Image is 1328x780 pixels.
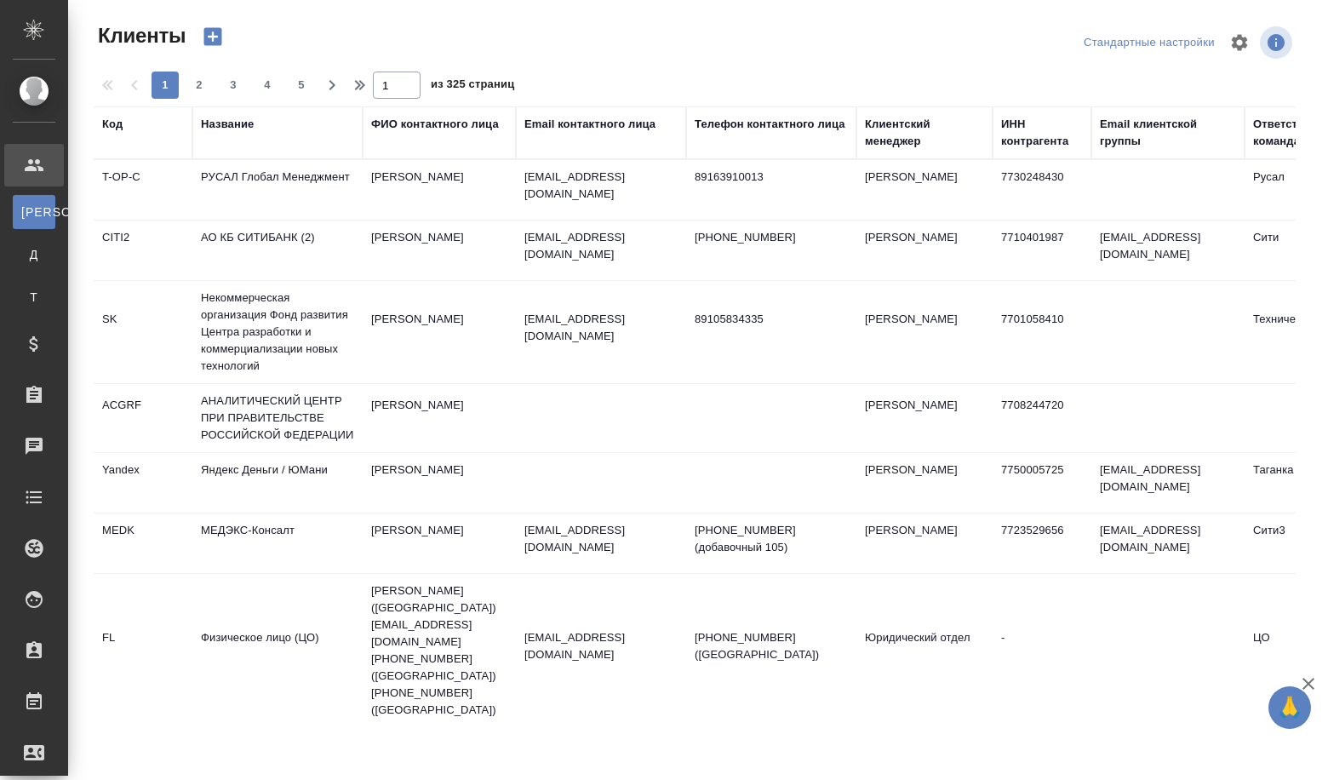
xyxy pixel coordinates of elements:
td: [PERSON_NAME] [856,513,993,573]
td: МЕДЭКС-Консалт [192,513,363,573]
button: 5 [288,72,315,99]
div: Email клиентской группы [1100,116,1236,150]
span: из 325 страниц [431,74,514,99]
p: [PHONE_NUMBER] (добавочный 105) [695,522,848,556]
td: [PERSON_NAME] ([GEOGRAPHIC_DATA]) [EMAIL_ADDRESS][DOMAIN_NAME] [PHONE_NUMBER] ([GEOGRAPHIC_DATA])... [363,574,516,727]
td: [PERSON_NAME] [856,160,993,220]
div: ИНН контрагента [1001,116,1083,150]
div: Название [201,116,254,133]
td: [PERSON_NAME] [363,160,516,220]
td: T-OP-C [94,160,192,220]
span: 3 [220,77,247,94]
td: АО КБ СИТИБАНК (2) [192,221,363,280]
button: 3 [220,72,247,99]
td: [PERSON_NAME] [856,221,993,280]
span: 4 [254,77,281,94]
td: [EMAIL_ADDRESS][DOMAIN_NAME] [1091,513,1245,573]
span: Настроить таблицу [1219,22,1260,63]
td: Физическое лицо (ЦО) [192,621,363,680]
a: Т [13,280,55,314]
span: 2 [186,77,213,94]
td: [EMAIL_ADDRESS][DOMAIN_NAME] [1091,221,1245,280]
td: 7710401987 [993,221,1091,280]
p: [EMAIL_ADDRESS][DOMAIN_NAME] [524,169,678,203]
p: [EMAIL_ADDRESS][DOMAIN_NAME] [524,229,678,263]
td: 7701058410 [993,302,1091,362]
td: [EMAIL_ADDRESS][DOMAIN_NAME] [1091,453,1245,513]
span: Клиенты [94,22,186,49]
span: Посмотреть информацию [1260,26,1296,59]
td: [PERSON_NAME] [363,221,516,280]
p: [EMAIL_ADDRESS][DOMAIN_NAME] [524,522,678,556]
td: Yandex [94,453,192,513]
td: CITI2 [94,221,192,280]
p: [EMAIL_ADDRESS][DOMAIN_NAME] [524,629,678,663]
td: Некоммерческая организация Фонд развития Центра разработки и коммерциализации новых технологий [192,281,363,383]
td: РУСАЛ Глобал Менеджмент [192,160,363,220]
td: Яндекс Деньги / ЮМани [192,453,363,513]
button: Создать [192,22,233,51]
div: Клиентский менеджер [865,116,984,150]
span: Т [21,289,47,306]
td: SK [94,302,192,362]
td: [PERSON_NAME] [363,302,516,362]
button: 4 [254,72,281,99]
p: 89163910013 [695,169,848,186]
span: Д [21,246,47,263]
td: [PERSON_NAME] [363,513,516,573]
div: split button [1079,30,1219,56]
td: [PERSON_NAME] [856,453,993,513]
button: 🙏 [1268,686,1311,729]
td: [PERSON_NAME] [363,453,516,513]
p: [PHONE_NUMBER] ([GEOGRAPHIC_DATA]) [695,629,848,663]
td: 7730248430 [993,160,1091,220]
td: 7750005725 [993,453,1091,513]
span: [PERSON_NAME] [21,204,47,221]
td: MEDK [94,513,192,573]
div: Телефон контактного лица [695,116,845,133]
td: FL [94,621,192,680]
p: 89105834335 [695,311,848,328]
td: [PERSON_NAME] [363,388,516,448]
p: [PHONE_NUMBER] [695,229,848,246]
span: 🙏 [1275,690,1304,726]
td: ACGRF [94,388,192,448]
span: 5 [288,77,315,94]
td: 7708244720 [993,388,1091,448]
td: Юридический отдел [856,621,993,680]
p: [EMAIL_ADDRESS][DOMAIN_NAME] [524,311,678,345]
a: Д [13,238,55,272]
td: [PERSON_NAME] [856,388,993,448]
td: - [993,621,1091,680]
td: 7723529656 [993,513,1091,573]
div: Email контактного лица [524,116,655,133]
div: ФИО контактного лица [371,116,499,133]
div: Код [102,116,123,133]
a: [PERSON_NAME] [13,195,55,229]
td: [PERSON_NAME] [856,302,993,362]
button: 2 [186,72,213,99]
td: АНАЛИТИЧЕСКИЙ ЦЕНТР ПРИ ПРАВИТЕЛЬСТВЕ РОССИЙСКОЙ ФЕДЕРАЦИИ [192,384,363,452]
